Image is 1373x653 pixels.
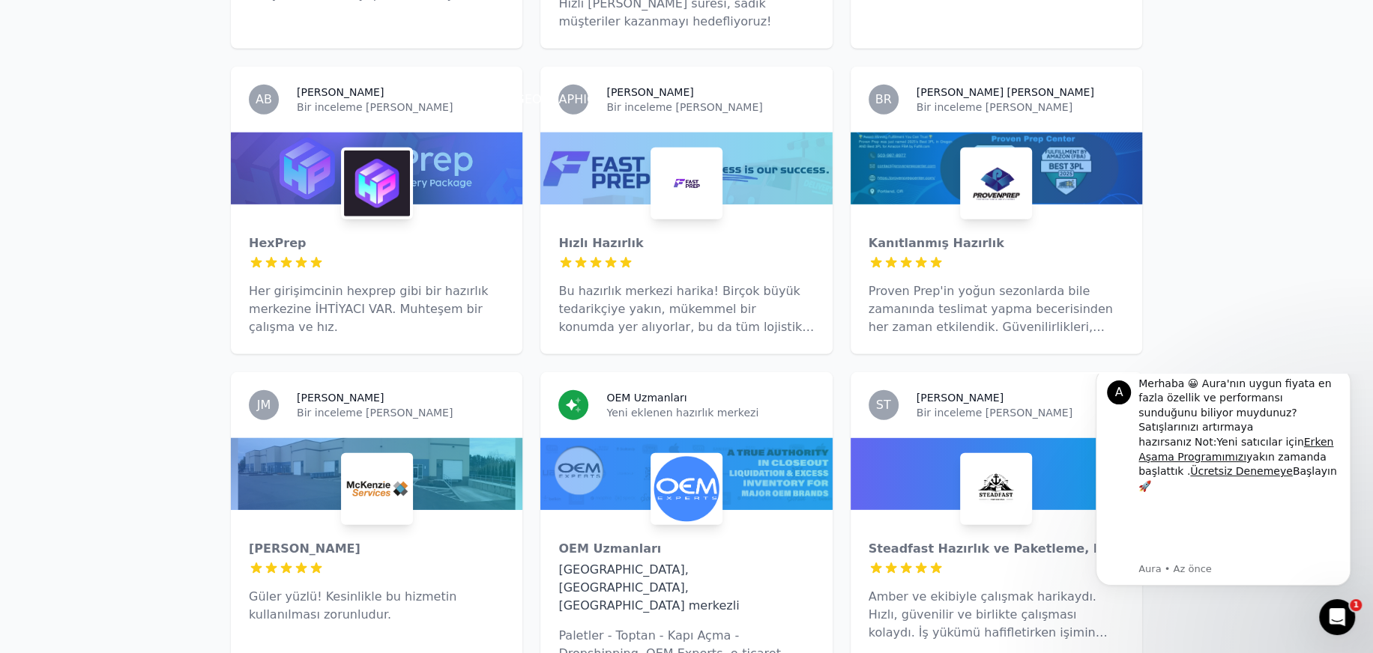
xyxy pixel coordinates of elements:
font: Bir inceleme [PERSON_NAME] [917,407,1072,419]
font: 1 [1353,600,1359,610]
font: HexPrep [249,236,306,250]
font: Bir inceleme [PERSON_NAME] [917,101,1072,113]
font: ST [876,398,891,412]
div: Mesaj içeriği [65,3,266,186]
font: [PERSON_NAME] [PERSON_NAME] [917,86,1094,98]
font: Merhaba 😀 Aura'nın uygun fiyata en fazla özellik ve performansı sunduğunu biliyor muydunuz? [65,4,258,45]
font: [GEOGRAPHIC_DATA] [510,92,636,106]
font: BR [875,92,892,106]
img: OEM Uzmanları [654,456,719,522]
font: JM [257,398,271,412]
font: Kanıtlanmış Hazırlık [869,236,1004,250]
a: Erken Aşama Programımızı [65,62,260,89]
iframe: İnterkom bildirim mesajı [1073,374,1373,613]
font: [PERSON_NAME] [297,86,384,98]
a: AB[PERSON_NAME]Bir inceleme [PERSON_NAME]HexPrepHexPrepHer girişimcinin hexprep gibi bir hazırlık... [231,67,522,354]
a: [GEOGRAPHIC_DATA][PERSON_NAME]Bir inceleme [PERSON_NAME]Hızlı HazırlıkHızlı HazırlıkBu hazırlık m... [540,67,832,354]
div: Aura için profil resmi [34,7,58,31]
font: Satışlarınızı artırmaya [65,47,180,59]
font: [GEOGRAPHIC_DATA], [GEOGRAPHIC_DATA], [GEOGRAPHIC_DATA] merkezli [558,562,739,613]
font: Her girişimcinin hexprep gibi bir hazırlık merkezine İHTİYACI VAR. Muhteşem bir çalışma ve hız. [249,284,488,334]
img: Kanıtlanmış Hazırlık [963,151,1029,216]
font: Bir inceleme [PERSON_NAME] [606,101,762,113]
iframe: Intercom canlı sohbet [1319,599,1355,635]
font: [PERSON_NAME] [249,541,360,556]
font: Hızlı Hazırlık [558,236,643,250]
font: Proven Prep'in yoğun sezonlarda bile zamanında teslimat yapma becerisinden her zaman etkilendik. ... [869,284,1123,514]
a: BR[PERSON_NAME] [PERSON_NAME]Bir inceleme [PERSON_NAME]Kanıtlanmış HazırlıkKanıtlanmış HazırlıkPr... [851,67,1142,354]
font: 🚀 [65,106,78,118]
img: Hızlı Hazırlık [654,151,719,216]
font: [PERSON_NAME] [297,392,384,404]
p: Aura'dan mesaj, az önce gönderildi [65,189,266,202]
font: AB [256,92,272,106]
font: Yeni eklenen hazırlık merkezi [606,407,758,419]
font: Güler yüzlü! Kesinlikle bu hizmetin kullanılması zorunludur. [249,589,456,622]
font: hazırsanız Not: [65,62,143,74]
font: Bu hazırlık merkezi harika! Birçok büyük tedarikçiye yakın, mükemmel bir konumda yer alıyorlar, b... [558,284,814,460]
font: Bir inceleme [PERSON_NAME] [297,407,453,419]
font: Aura • Az önce [65,189,139,201]
font: Başlayın [220,91,264,103]
img: HexPrep [344,151,410,216]
img: Steadfast Hazırlık ve Paketleme, LLC [963,456,1029,522]
font: Yeni satıcılar için [143,62,230,74]
font: A [42,11,50,25]
font: Bir inceleme [PERSON_NAME] [297,101,453,113]
font: OEM Uzmanları [606,392,686,404]
font: Steadfast Hazırlık ve Paketleme, LLC [869,541,1117,556]
font: [PERSON_NAME] [917,392,1004,404]
font: [PERSON_NAME] [606,86,693,98]
font: yakın zamanda başlattık . [65,77,253,104]
font: OEM Uzmanları [558,541,661,556]
img: McKenzie Hizmetleri [344,456,410,522]
a: Ücretsiz Denemeye [117,91,220,103]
